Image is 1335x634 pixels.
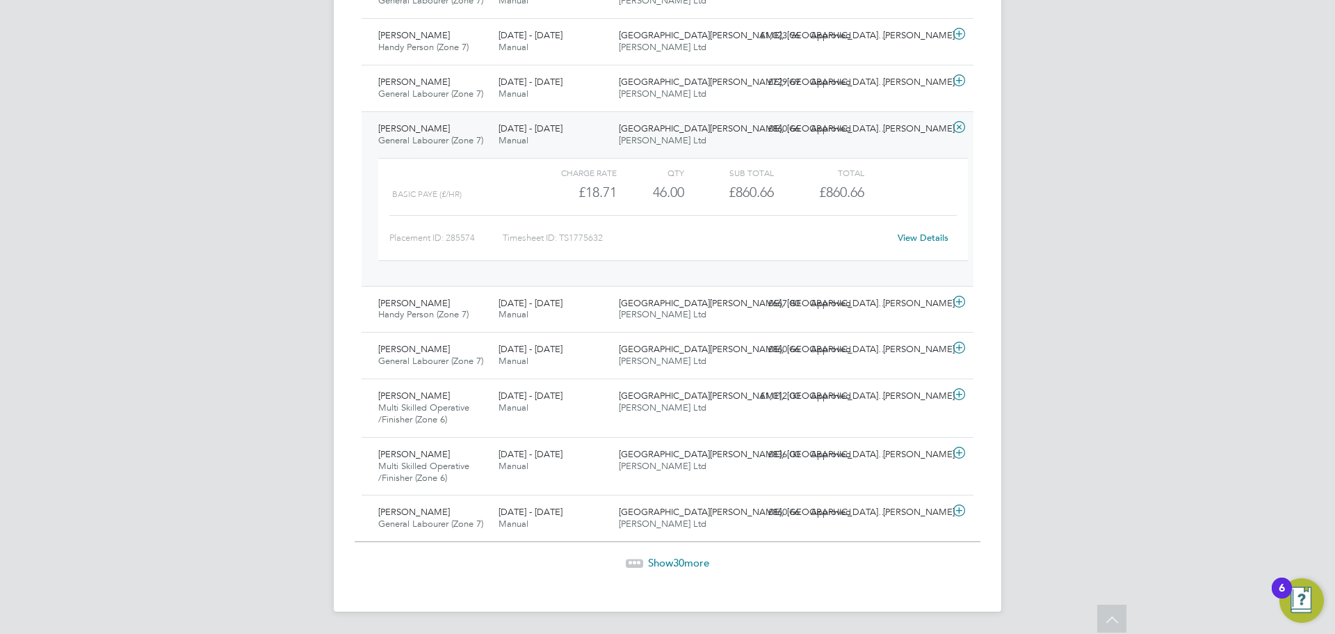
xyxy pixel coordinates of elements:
span: Manual [499,88,528,100]
span: [PERSON_NAME] Ltd [619,134,706,146]
span: Manual [499,518,528,530]
div: Approved [805,118,877,141]
div: £860.66 [684,181,774,204]
span: Handy Person (Zone 7) [378,41,469,53]
span: [GEOGRAPHIC_DATA][PERSON_NAME], [GEOGRAPHIC_DATA]… [619,448,887,460]
span: [PERSON_NAME] [378,448,450,460]
span: £860.66 [819,184,864,200]
div: £860.66 [733,338,805,361]
span: [DATE] - [DATE] [499,506,563,518]
span: [PERSON_NAME] [378,343,450,355]
span: [PERSON_NAME] [378,506,450,518]
div: £1,012.00 [733,385,805,408]
div: £667.80 [733,292,805,315]
span: [DATE] - [DATE] [499,297,563,309]
div: [PERSON_NAME] [877,118,950,141]
div: Approved [805,338,877,361]
div: Approved [805,501,877,524]
span: [DATE] - [DATE] [499,448,563,460]
span: [PERSON_NAME] [378,297,450,309]
span: [DATE] - [DATE] [499,29,563,41]
span: [DATE] - [DATE] [499,76,563,88]
span: [GEOGRAPHIC_DATA][PERSON_NAME], [GEOGRAPHIC_DATA]… [619,29,887,41]
div: £836.00 [733,443,805,466]
span: [PERSON_NAME] Ltd [619,41,706,53]
div: 46.00 [617,181,684,204]
span: [GEOGRAPHIC_DATA][PERSON_NAME], [GEOGRAPHIC_DATA]… [619,122,887,134]
span: [PERSON_NAME] Ltd [619,308,706,320]
span: Manual [499,460,528,472]
span: Manual [499,402,528,413]
div: £18.71 [527,181,617,204]
span: [GEOGRAPHIC_DATA][PERSON_NAME], [GEOGRAPHIC_DATA]… [619,76,887,88]
span: Multi Skilled Operative /Finisher (Zone 6) [378,460,469,484]
div: [PERSON_NAME] [877,24,950,47]
div: £860.66 [733,501,805,524]
span: [PERSON_NAME] Ltd [619,460,706,472]
span: Multi Skilled Operative /Finisher (Zone 6) [378,402,469,425]
div: [PERSON_NAME] [877,338,950,361]
div: Approved [805,292,877,315]
div: [PERSON_NAME] [877,501,950,524]
div: Placement ID: 285574 [389,227,503,249]
span: General Labourer (Zone 7) [378,88,483,100]
span: [DATE] - [DATE] [499,122,563,134]
span: General Labourer (Zone 7) [378,518,483,530]
span: [GEOGRAPHIC_DATA][PERSON_NAME], [GEOGRAPHIC_DATA]… [619,506,887,518]
span: Manual [499,134,528,146]
span: [PERSON_NAME] [378,29,450,41]
a: View Details [898,232,948,244]
span: Show more [648,556,709,569]
span: Manual [499,355,528,367]
div: [PERSON_NAME] [877,292,950,315]
span: General Labourer (Zone 7) [378,134,483,146]
span: [PERSON_NAME] Ltd [619,88,706,100]
button: Open Resource Center, 6 new notifications [1279,578,1324,623]
div: [PERSON_NAME] [877,443,950,466]
span: 30 [673,556,684,569]
div: £860.66 [733,118,805,141]
span: Manual [499,308,528,320]
div: £729.69 [733,71,805,94]
div: Timesheet ID: TS1775632 [503,227,889,249]
div: Total [774,164,864,181]
span: [PERSON_NAME] Ltd [619,402,706,413]
div: QTY [617,164,684,181]
span: Handy Person (Zone 7) [378,308,469,320]
span: [PERSON_NAME] Ltd [619,518,706,530]
span: [DATE] - [DATE] [499,343,563,355]
div: Approved [805,24,877,47]
div: Charge rate [527,164,617,181]
span: [PERSON_NAME] Ltd [619,355,706,367]
div: 6 [1279,588,1285,606]
span: [DATE] - [DATE] [499,390,563,402]
div: [PERSON_NAME] [877,385,950,408]
span: [GEOGRAPHIC_DATA][PERSON_NAME], [GEOGRAPHIC_DATA]… [619,343,887,355]
span: [PERSON_NAME] [378,76,450,88]
span: Manual [499,41,528,53]
span: BASIC PAYE (£/HR) [392,189,462,199]
span: [GEOGRAPHIC_DATA][PERSON_NAME], [GEOGRAPHIC_DATA]… [619,390,887,402]
span: [GEOGRAPHIC_DATA][PERSON_NAME], [GEOGRAPHIC_DATA]… [619,297,887,309]
div: Approved [805,71,877,94]
div: Approved [805,443,877,466]
div: Approved [805,385,877,408]
span: General Labourer (Zone 7) [378,355,483,367]
div: [PERSON_NAME] [877,71,950,94]
span: [PERSON_NAME] [378,122,450,134]
div: £1,023.96 [733,24,805,47]
span: [PERSON_NAME] [378,390,450,402]
div: Sub Total [684,164,774,181]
